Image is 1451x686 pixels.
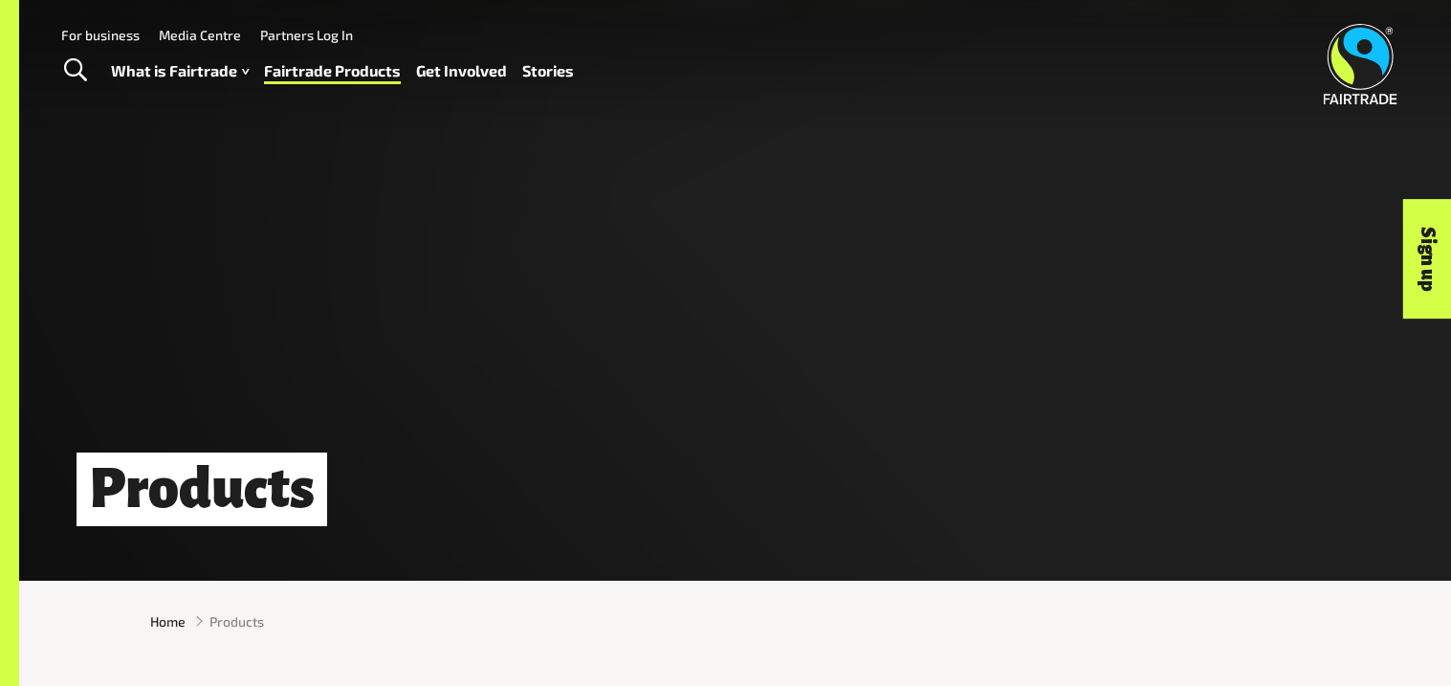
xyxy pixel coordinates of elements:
[52,47,99,95] a: Toggle Search
[77,453,327,526] h1: Products
[150,611,186,631] a: Home
[1324,24,1397,104] img: Fairtrade Australia New Zealand logo
[159,27,241,43] a: Media Centre
[111,57,249,85] a: What is Fairtrade
[260,27,353,43] a: Partners Log In
[209,611,264,631] span: Products
[416,57,507,85] a: Get Involved
[264,57,401,85] a: Fairtrade Products
[61,27,140,43] a: For business
[522,57,574,85] a: Stories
